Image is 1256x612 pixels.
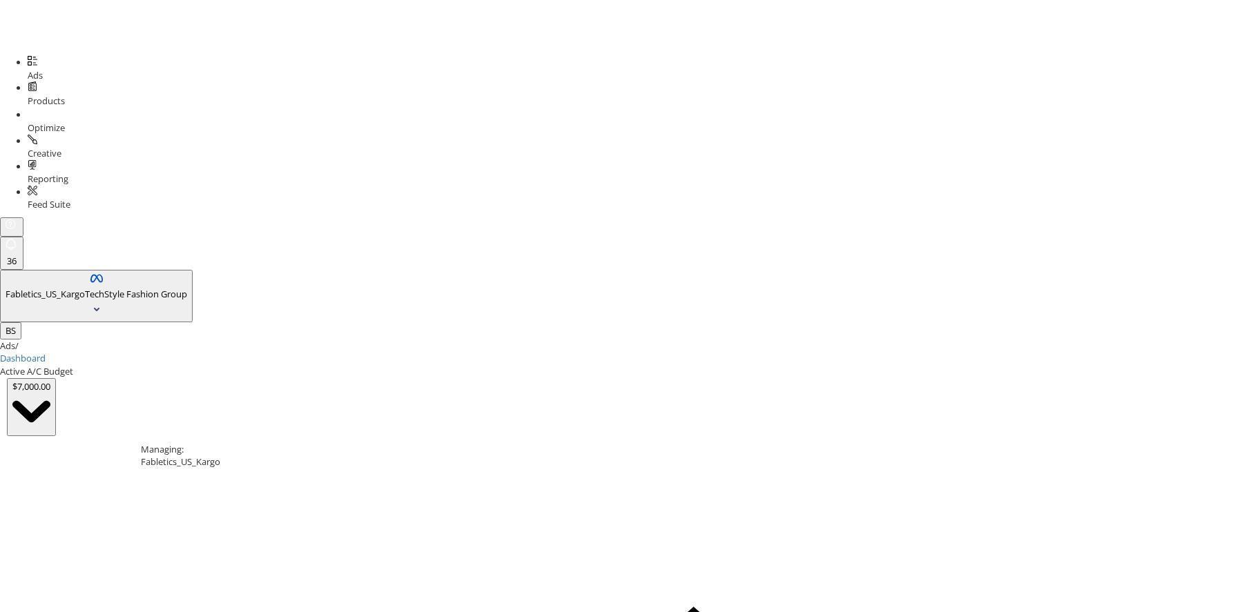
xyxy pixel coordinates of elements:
[141,443,1246,456] div: Managing:
[6,324,16,337] span: BS
[28,95,65,107] span: Products
[141,455,1246,468] div: Fabletics_US_Kargo
[85,288,187,300] span: TechStyle Fashion Group
[6,288,85,300] span: Fabletics_US_Kargo
[28,69,43,81] span: Ads
[28,198,70,210] span: Feed Suite
[12,380,50,393] div: $7,000.00
[6,255,18,268] div: 36
[7,378,56,436] button: $7,000.00
[28,147,61,159] span: Creative
[28,121,65,134] span: Optimize
[28,172,68,185] span: Reporting
[15,339,19,352] span: /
